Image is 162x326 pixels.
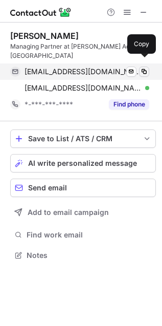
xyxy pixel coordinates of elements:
[10,129,156,148] button: save-profile-one-click
[10,228,156,242] button: Find work email
[25,83,142,93] span: [EMAIL_ADDRESS][DOMAIN_NAME]
[10,203,156,222] button: Add to email campaign
[25,67,142,76] span: [EMAIL_ADDRESS][DOMAIN_NAME]
[10,154,156,172] button: AI write personalized message
[28,184,67,192] span: Send email
[27,251,152,260] span: Notes
[10,179,156,197] button: Send email
[10,248,156,263] button: Notes
[28,135,138,143] div: Save to List / ATS / CRM
[10,42,156,60] div: Managing Partner at [PERSON_NAME] Advisors of [GEOGRAPHIC_DATA]
[27,230,152,240] span: Find work email
[28,208,109,216] span: Add to email campaign
[109,99,149,110] button: Reveal Button
[10,6,72,18] img: ContactOut v5.3.10
[10,31,79,41] div: [PERSON_NAME]
[28,159,137,167] span: AI write personalized message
